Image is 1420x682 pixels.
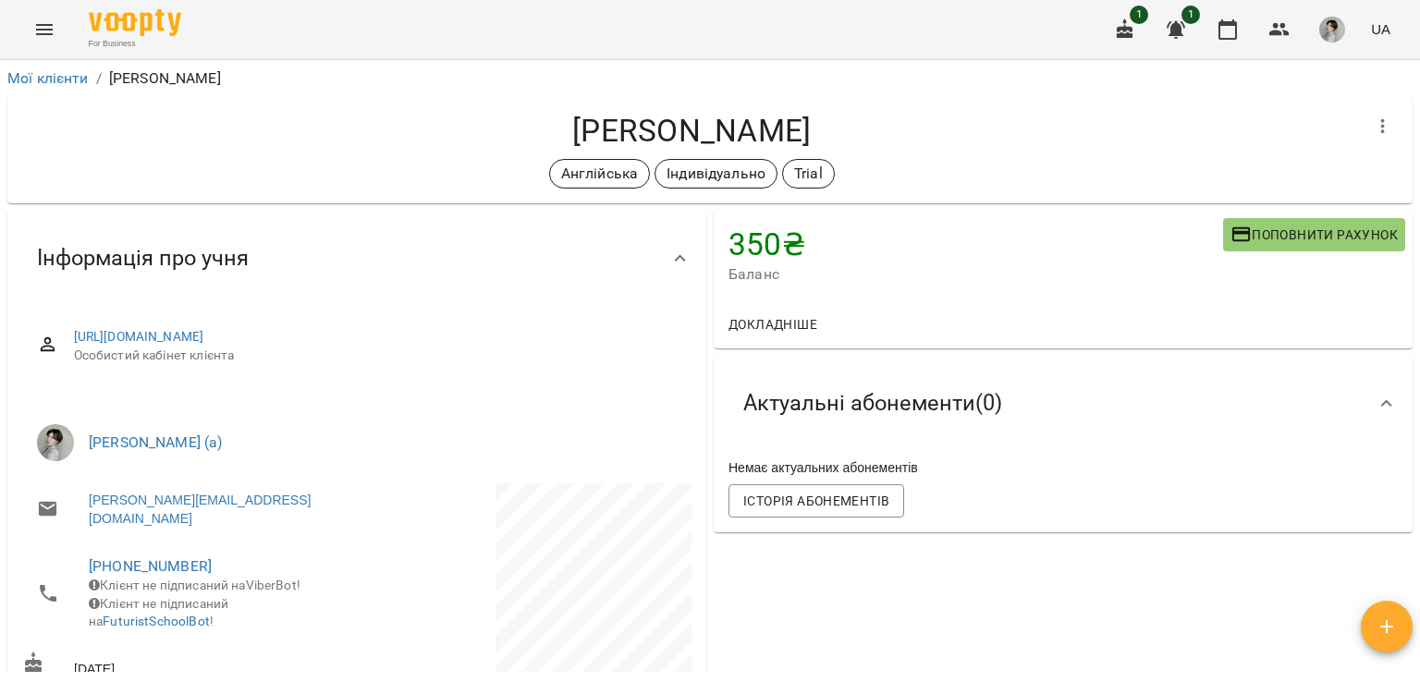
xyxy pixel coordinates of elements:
h4: 350 ₴ [728,225,1223,263]
span: Клієнт не підписаний на ! [89,596,228,629]
button: Menu [22,7,67,52]
span: For Business [89,38,181,50]
span: Докладніше [728,313,817,335]
p: Індивідуально [667,163,765,185]
button: Докладніше [721,308,825,341]
li: / [96,67,102,90]
span: Клієнт не підписаний на ViberBot! [89,578,300,592]
span: 1 [1130,6,1148,24]
button: UA [1364,12,1398,46]
div: Немає актуальних абонементів [725,455,1402,481]
a: [PERSON_NAME] (а) [89,433,223,451]
span: UA [1371,19,1390,39]
p: Англійська [561,163,638,185]
a: [URL][DOMAIN_NAME] [74,329,204,344]
span: Особистий кабінет клієнта [74,347,677,365]
a: Мої клієнти [7,69,89,87]
button: Історія абонементів [728,484,904,518]
p: Trial [794,163,823,185]
span: 1 [1181,6,1200,24]
div: Актуальні абонементи(0) [714,356,1413,451]
span: Актуальні абонементи ( 0 ) [743,389,1002,418]
div: [DATE] [18,648,357,682]
span: Поповнити рахунок [1230,224,1398,246]
img: Коваленко Тетяна (а) [37,424,74,461]
div: Trial [782,159,835,189]
span: Історія абонементів [743,490,889,512]
div: Індивідуально [655,159,777,189]
span: Інформація про учня [37,244,249,273]
div: Англійська [549,159,650,189]
p: [PERSON_NAME] [109,67,221,90]
img: 7bb04a996efd70e8edfe3a709af05c4b.jpg [1319,17,1345,43]
a: [PHONE_NUMBER] [89,557,212,575]
div: Інформація про учня [7,211,706,306]
span: Баланс [728,263,1223,286]
h4: [PERSON_NAME] [22,112,1361,150]
nav: breadcrumb [7,67,1413,90]
button: Поповнити рахунок [1223,218,1405,251]
a: FuturistSchoolBot [103,614,210,628]
img: Voopty Logo [89,9,181,36]
a: [PERSON_NAME][EMAIL_ADDRESS][DOMAIN_NAME] [89,491,338,528]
